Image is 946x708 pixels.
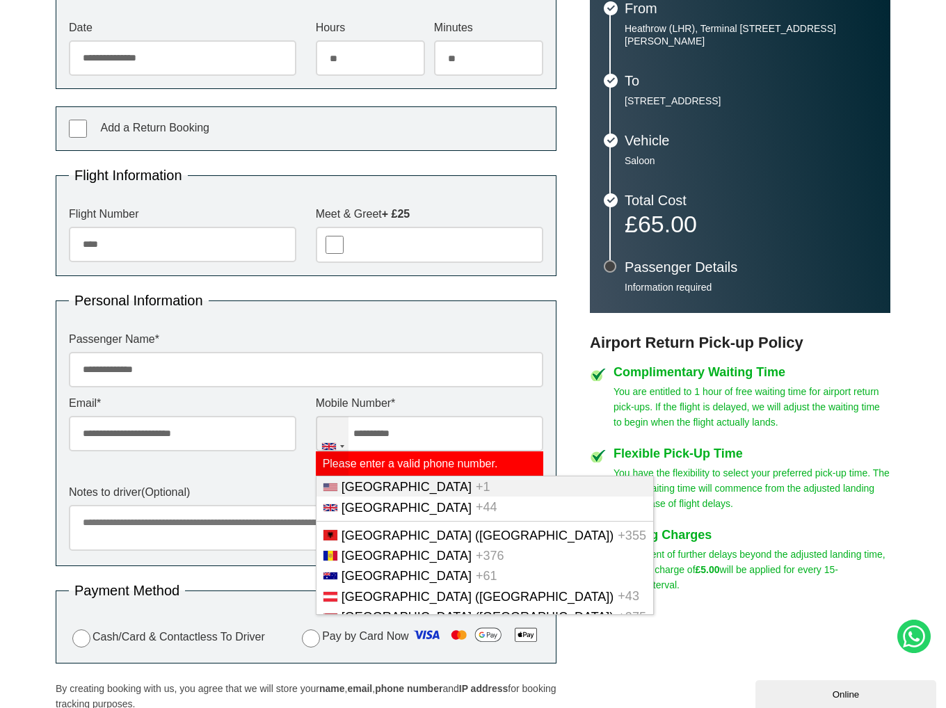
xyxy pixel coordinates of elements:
[342,501,472,515] span: [GEOGRAPHIC_DATA]
[316,209,543,220] label: Meet & Greet
[614,366,890,378] h4: Complimentary Waiting Time
[69,584,185,597] legend: Payment Method
[618,529,646,542] span: +355
[316,398,543,409] label: Mobile Number
[614,447,890,460] h4: Flexible Pick-Up Time
[590,334,890,352] h3: Airport Return Pick-up Policy
[459,683,508,694] strong: IP address
[696,564,720,575] strong: £5.00
[382,208,410,220] strong: + £25
[476,569,497,583] span: +61
[141,486,190,498] span: (Optional)
[625,74,876,88] h3: To
[69,334,543,345] label: Passenger Name
[69,120,87,138] input: Add a Return Booking
[625,214,876,234] p: £
[347,683,372,694] strong: email
[614,384,890,430] p: You are entitled to 1 hour of free waiting time for airport return pick-ups. If the flight is del...
[342,549,472,563] span: [GEOGRAPHIC_DATA]
[476,501,497,515] span: +44
[342,569,472,583] span: [GEOGRAPHIC_DATA]
[625,260,876,274] h3: Passenger Details
[316,451,543,476] label: Please enter a valid phone number.
[625,193,876,207] h3: Total Cost
[69,209,296,220] label: Flight Number
[316,417,348,476] div: United Kingdom: +44
[618,590,639,604] span: +43
[342,610,614,624] span: [GEOGRAPHIC_DATA] ([GEOGRAPHIC_DATA])
[614,465,890,511] p: You have the flexibility to select your preferred pick-up time. The 1-hour waiting time will comm...
[755,677,939,708] iframe: chat widget
[625,1,876,15] h3: From
[476,549,504,563] span: +376
[342,480,472,494] span: [GEOGRAPHIC_DATA]
[302,629,320,647] input: Pay by Card Now
[69,293,209,307] legend: Personal Information
[638,211,697,237] span: 65.00
[69,168,188,182] legend: Flight Information
[625,22,876,47] p: Heathrow (LHR), Terminal [STREET_ADDRESS][PERSON_NAME]
[625,154,876,167] p: Saloon
[476,480,490,494] span: +1
[316,22,425,33] label: Hours
[625,95,876,107] p: [STREET_ADDRESS]
[69,487,543,498] label: Notes to driver
[298,624,543,650] label: Pay by Card Now
[342,590,614,604] span: [GEOGRAPHIC_DATA] ([GEOGRAPHIC_DATA])
[625,281,876,293] p: Information required
[375,683,442,694] strong: phone number
[69,627,265,647] label: Cash/Card & Contactless To Driver
[625,134,876,147] h3: Vehicle
[69,398,296,409] label: Email
[69,22,296,33] label: Date
[614,547,890,593] p: In the event of further delays beyond the adjusted landing time, a waiting charge of will be appl...
[342,529,614,542] span: [GEOGRAPHIC_DATA] ([GEOGRAPHIC_DATA])
[100,122,209,134] span: Add a Return Booking
[319,683,345,694] strong: name
[72,629,90,647] input: Cash/Card & Contactless To Driver
[618,610,646,624] span: +375
[434,22,543,33] label: Minutes
[614,529,890,541] h4: Waiting Charges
